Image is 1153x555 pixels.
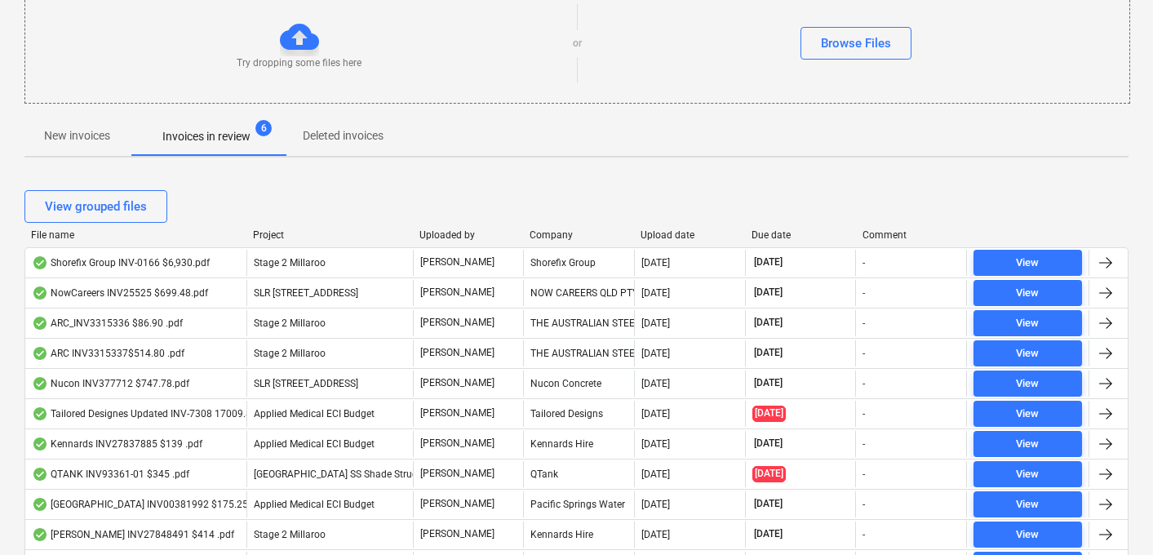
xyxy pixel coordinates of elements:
[420,316,494,330] p: [PERSON_NAME]
[24,190,167,223] button: View grouped files
[254,348,326,359] span: Stage 2 Millaroo
[1016,435,1039,454] div: View
[32,377,189,390] div: Nucon INV377712 $747.78.pdf
[752,527,784,541] span: [DATE]
[752,255,784,269] span: [DATE]
[573,37,582,51] p: or
[530,229,627,241] div: Company
[821,33,891,54] div: Browse Files
[303,127,384,144] p: Deleted invoices
[420,437,494,451] p: [PERSON_NAME]
[1016,344,1039,363] div: View
[752,376,784,390] span: [DATE]
[523,431,634,457] div: Kennards Hire
[641,348,670,359] div: [DATE]
[254,287,358,299] span: SLR 2 Millaroo Drive
[255,120,272,136] span: 6
[641,529,670,540] div: [DATE]
[31,229,240,241] div: File name
[523,280,634,306] div: NOW CAREERS QLD PTY LTD
[863,408,865,420] div: -
[523,461,634,487] div: QTank
[420,346,494,360] p: [PERSON_NAME]
[752,346,784,360] span: [DATE]
[752,497,784,511] span: [DATE]
[863,257,865,269] div: -
[973,431,1082,457] button: View
[973,250,1082,276] button: View
[1016,405,1039,424] div: View
[973,340,1082,366] button: View
[32,468,48,481] div: OCR finished
[973,280,1082,306] button: View
[973,401,1082,427] button: View
[973,371,1082,397] button: View
[1016,375,1039,393] div: View
[800,27,911,60] button: Browse Files
[523,401,634,427] div: Tailored Designs
[973,491,1082,517] button: View
[32,407,48,420] div: OCR finished
[1016,465,1039,484] div: View
[32,286,208,300] div: NowCareers INV25525 $699.48.pdf
[752,286,784,300] span: [DATE]
[863,499,865,510] div: -
[641,378,670,389] div: [DATE]
[44,127,110,144] p: New invoices
[32,437,48,451] div: OCR finished
[254,529,326,540] span: Stage 2 Millaroo
[45,196,147,217] div: View grouped files
[32,437,202,451] div: Kennards INV27837885 $139 .pdf
[420,376,494,390] p: [PERSON_NAME]
[752,406,786,421] span: [DATE]
[752,316,784,330] span: [DATE]
[420,527,494,541] p: [PERSON_NAME]
[641,287,670,299] div: [DATE]
[1016,526,1039,544] div: View
[237,56,361,70] p: Try dropping some files here
[1016,254,1039,273] div: View
[523,491,634,517] div: Pacific Springs Water
[863,378,865,389] div: -
[32,286,48,300] div: OCR finished
[32,256,48,269] div: OCR finished
[32,347,48,360] div: OCR finished
[32,317,48,330] div: OCR finished
[641,317,670,329] div: [DATE]
[641,257,670,269] div: [DATE]
[254,468,434,480] span: Cedar Creek SS Shade Structure
[523,522,634,548] div: Kennards Hire
[641,438,670,450] div: [DATE]
[973,310,1082,336] button: View
[32,528,234,541] div: [PERSON_NAME] INV27848491 $414 .pdf
[523,371,634,397] div: Nucon Concrete
[863,348,865,359] div: -
[32,377,48,390] div: OCR finished
[32,407,277,420] div: Tailored Designes Updated INV-7308 17009.86 .pdf
[420,255,494,269] p: [PERSON_NAME]
[420,497,494,511] p: [PERSON_NAME]
[523,310,634,336] div: THE AUSTRALIAN STEEL COMPANY (OPERATIONS) PTY LTD
[641,408,670,420] div: [DATE]
[641,229,738,241] div: Upload date
[863,468,865,480] div: -
[32,528,48,541] div: OCR finished
[32,468,189,481] div: QTANK INV93361-01 $345 .pdf
[641,499,670,510] div: [DATE]
[420,406,494,420] p: [PERSON_NAME]
[1071,477,1153,555] iframe: Chat Widget
[32,498,265,511] div: [GEOGRAPHIC_DATA] INV00381992 $175.25.pdf
[1016,284,1039,303] div: View
[752,466,786,482] span: [DATE]
[32,317,183,330] div: ARC_INV3315336 $86.90 .pdf
[863,229,960,241] div: Comment
[420,286,494,300] p: [PERSON_NAME]
[162,128,251,145] p: Invoices in review
[752,437,784,451] span: [DATE]
[863,438,865,450] div: -
[32,498,48,511] div: OCR finished
[254,257,326,269] span: Stage 2 Millaroo
[523,250,634,276] div: Shorefix Group
[752,229,849,241] div: Due date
